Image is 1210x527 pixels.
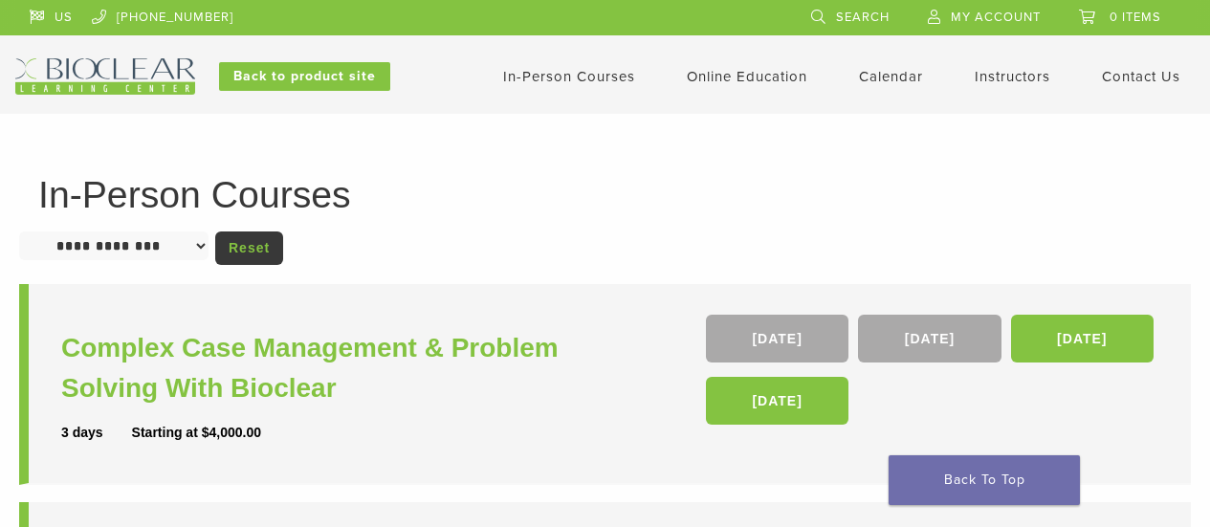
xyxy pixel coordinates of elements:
[215,231,283,265] a: Reset
[1102,68,1180,85] a: Contact Us
[858,315,1001,362] a: [DATE]
[889,455,1080,505] a: Back To Top
[951,10,1041,25] span: My Account
[61,328,610,408] a: Complex Case Management & Problem Solving With Bioclear
[706,377,848,425] a: [DATE]
[38,176,1172,213] h1: In-Person Courses
[687,68,807,85] a: Online Education
[1110,10,1161,25] span: 0 items
[859,68,923,85] a: Calendar
[132,423,261,443] div: Starting at $4,000.00
[1011,315,1154,362] a: [DATE]
[975,68,1050,85] a: Instructors
[836,10,890,25] span: Search
[15,58,195,95] img: Bioclear
[503,68,635,85] a: In-Person Courses
[706,315,848,362] a: [DATE]
[219,62,390,91] a: Back to product site
[61,423,132,443] div: 3 days
[706,315,1158,434] div: , , ,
